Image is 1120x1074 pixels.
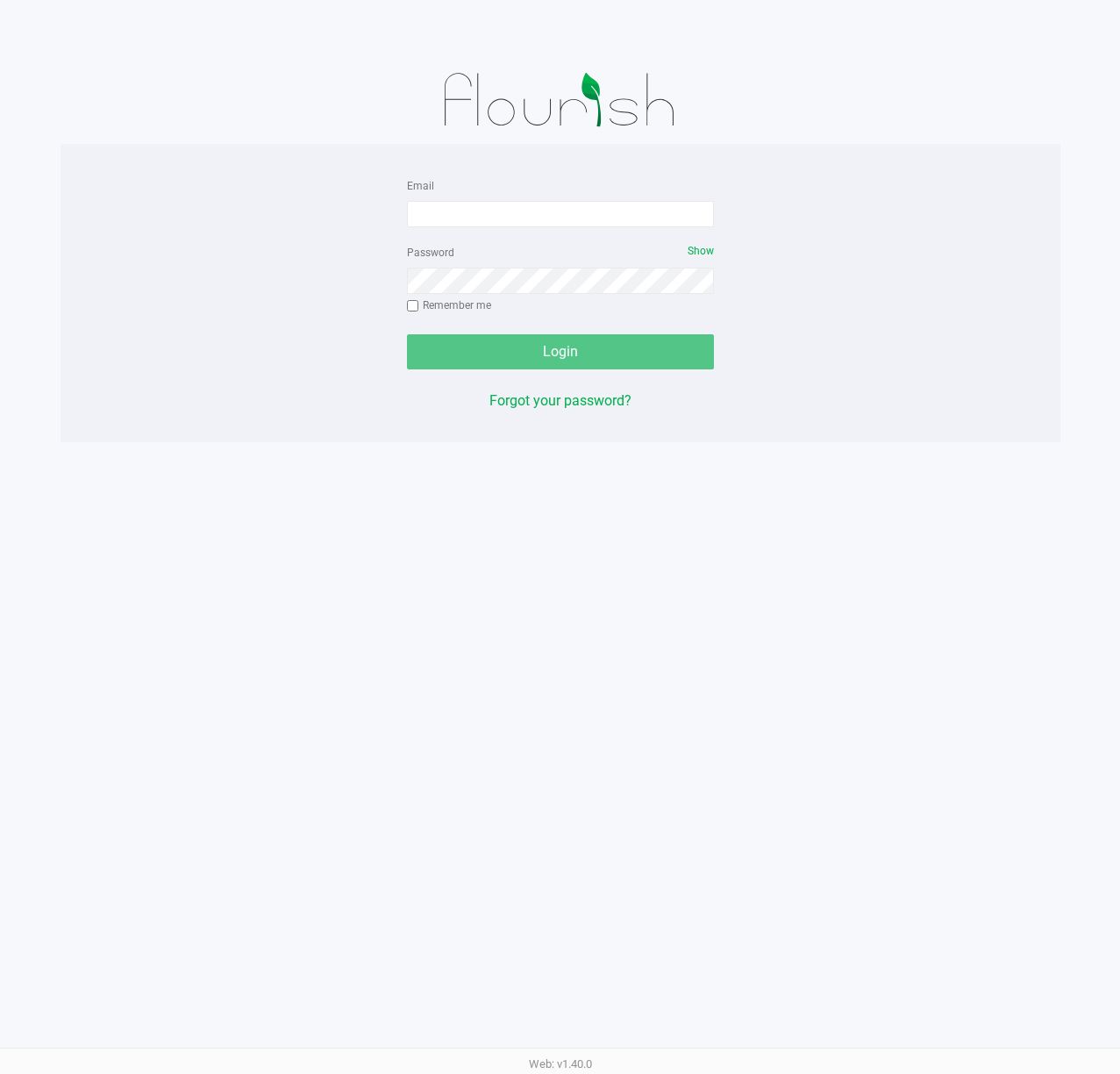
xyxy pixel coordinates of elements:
button: Forgot your password? [489,390,631,412]
span: Show [688,245,714,257]
label: Password [407,245,454,261]
span: Web: v1.40.0 [529,1057,592,1070]
label: Email [407,178,434,194]
input: Remember me [407,300,419,312]
label: Remember me [407,297,491,313]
